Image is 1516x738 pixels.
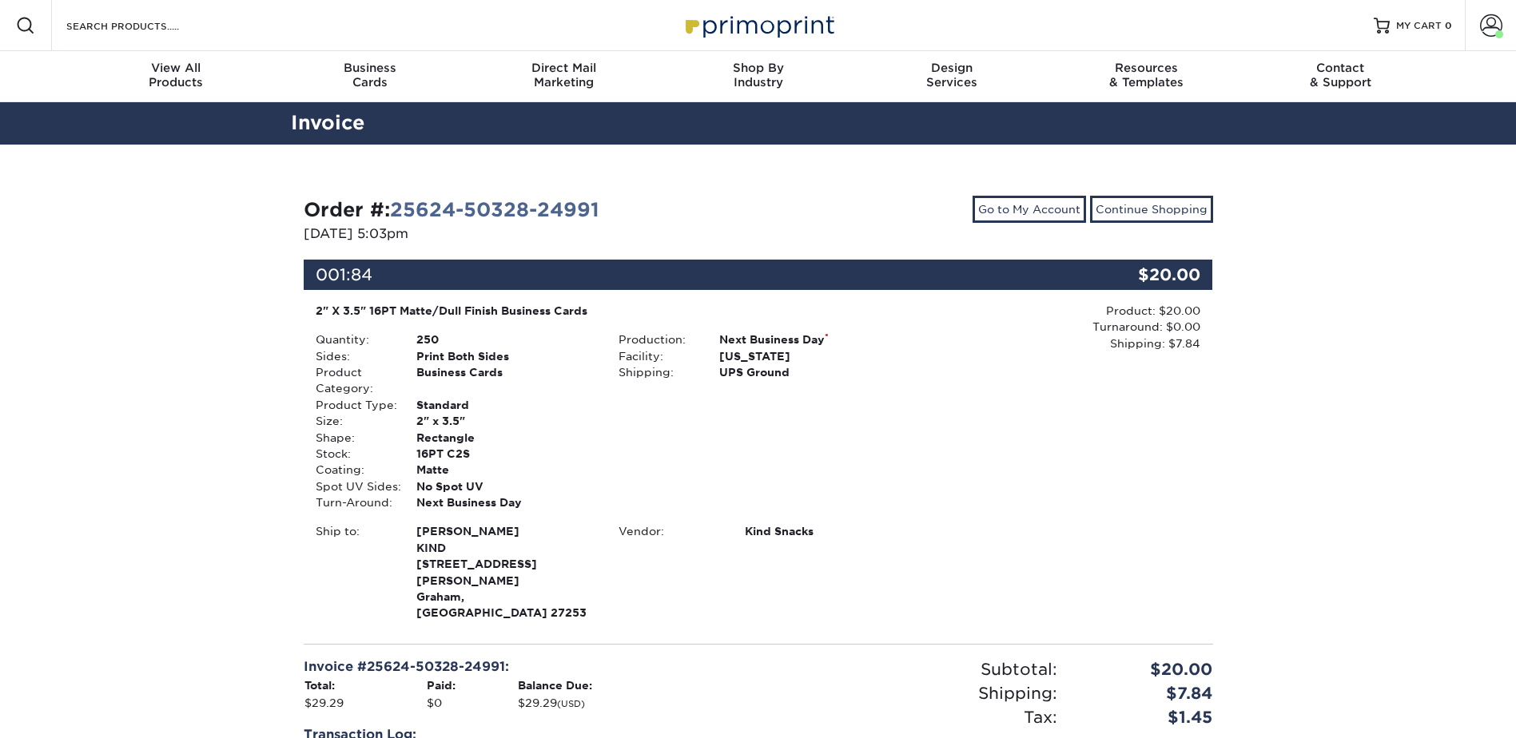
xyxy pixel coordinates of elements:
[607,331,707,347] div: Production:
[390,198,599,221] a: 25624-50328-24991
[404,331,607,347] div: 250
[316,303,898,319] div: 2" X 3.5" 16PT Matte/Dull Finish Business Cards
[1396,19,1442,33] span: MY CART
[678,8,838,42] img: Primoprint
[661,61,855,89] div: Industry
[404,413,607,429] div: 2" x 3.5"
[304,260,1061,290] div: 001:
[404,397,607,413] div: Standard
[304,413,404,429] div: Size:
[273,61,467,89] div: Cards
[1445,20,1452,31] span: 0
[517,676,746,694] th: Balance Due:
[1049,51,1243,102] a: Resources& Templates
[304,657,746,676] div: Invoice #25624-50328-24991:
[607,523,733,539] div: Vendor:
[758,705,1069,729] div: Tax:
[404,430,607,446] div: Rectangle
[304,397,404,413] div: Product Type:
[404,446,607,462] div: 16PT C2S
[304,348,404,364] div: Sides:
[304,694,427,712] td: $29.29
[467,51,661,102] a: Direct MailMarketing
[404,478,607,494] div: No Spot UV
[1090,196,1213,223] a: Continue Shopping
[661,51,855,102] a: Shop ByIndustry
[304,494,404,510] div: Turn-Around:
[1049,61,1243,89] div: & Templates
[279,109,1238,138] h2: Invoice
[304,364,404,397] div: Product Category:
[707,331,909,347] div: Next Business Day
[273,51,467,102] a: BusinessCards
[416,523,595,539] span: [PERSON_NAME]
[273,61,467,75] span: Business
[79,61,273,89] div: Products
[404,462,607,478] div: Matte
[304,523,404,621] div: Ship to:
[557,699,585,709] small: (USD)
[1243,51,1438,102] a: Contact& Support
[1069,681,1225,705] div: $7.84
[855,61,1049,89] div: Services
[304,676,427,694] th: Total:
[707,364,909,380] div: UPS Ground
[707,348,909,364] div: [US_STATE]
[304,331,404,347] div: Quantity:
[404,364,607,397] div: Business Cards
[426,694,517,712] td: $0
[733,523,909,539] div: Kind Snacks
[426,676,517,694] th: Paid:
[1069,705,1225,729] div: $1.45
[758,681,1069,705] div: Shipping:
[79,61,273,75] span: View All
[304,478,404,494] div: Spot UV Sides:
[351,265,372,284] span: 84
[65,16,221,35] input: SEARCH PRODUCTS.....
[973,196,1086,223] a: Go to My Account
[416,556,595,589] span: [STREET_ADDRESS][PERSON_NAME]
[304,224,746,244] p: [DATE] 5:03pm
[467,61,661,89] div: Marketing
[607,348,707,364] div: Facility:
[304,430,404,446] div: Shape:
[1243,61,1438,75] span: Contact
[909,303,1200,351] div: Product: $20.00 Turnaround: $0.00 Shipping: $7.84
[855,61,1049,75] span: Design
[1049,61,1243,75] span: Resources
[416,523,595,619] strong: Graham, [GEOGRAPHIC_DATA] 27253
[304,462,404,478] div: Coating:
[404,348,607,364] div: Print Both Sides
[416,540,595,556] span: KIND
[661,61,855,75] span: Shop By
[607,364,707,380] div: Shipping:
[758,657,1069,681] div: Subtotal:
[467,61,661,75] span: Direct Mail
[304,446,404,462] div: Stock:
[79,51,273,102] a: View AllProducts
[855,51,1049,102] a: DesignServices
[517,694,746,712] td: $29.29
[1243,61,1438,89] div: & Support
[1061,260,1213,290] div: $20.00
[404,494,607,510] div: Next Business Day
[304,198,599,221] strong: Order #:
[1069,657,1225,681] div: $20.00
